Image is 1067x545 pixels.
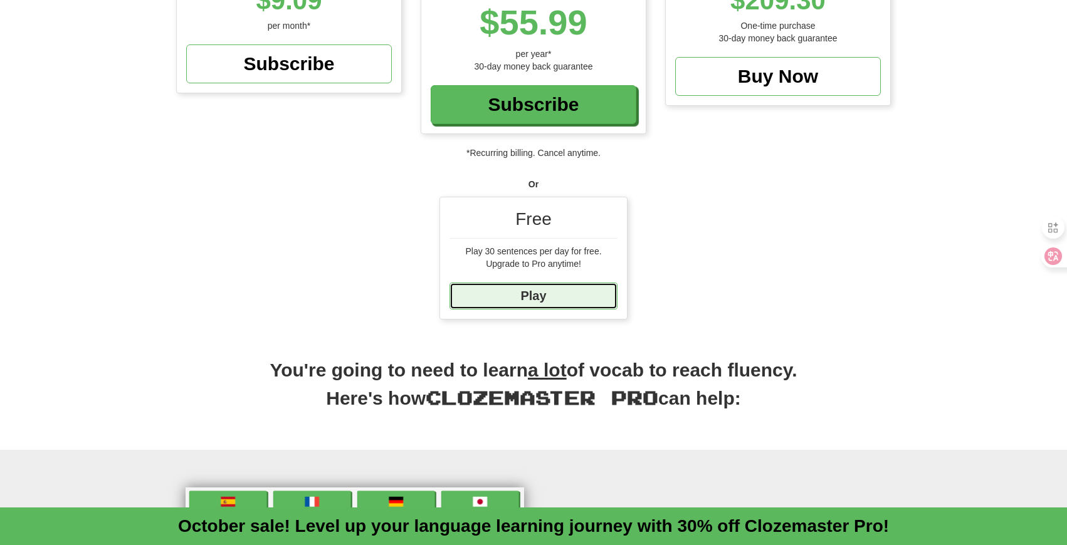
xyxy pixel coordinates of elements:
[186,44,392,83] a: Subscribe
[176,357,891,425] h2: You're going to need to learn of vocab to reach fluency. Here's how can help:
[431,48,636,60] div: per year*
[675,32,881,44] div: 30-day money back guarantee
[675,19,881,32] div: One-time purchase
[186,19,392,32] div: per month*
[449,283,618,309] a: Play
[426,386,658,408] span: Clozemaster Pro
[675,57,881,96] a: Buy Now
[178,516,889,536] a: October sale! Level up your language learning journey with 30% off Clozemaster Pro!
[431,85,636,124] a: Subscribe
[528,360,567,380] u: a lot
[528,179,539,189] strong: Or
[431,60,636,73] div: 30-day money back guarantee
[449,207,618,239] div: Free
[449,257,618,270] div: Upgrade to Pro anytime!
[449,245,618,257] div: Play 30 sentences per day for free.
